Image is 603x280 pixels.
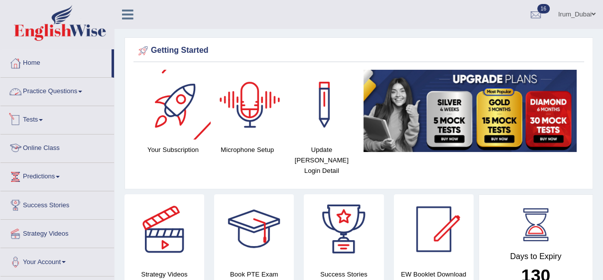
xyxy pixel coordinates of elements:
[215,144,279,155] h4: Microphone Setup
[0,106,114,131] a: Tests
[0,49,112,74] a: Home
[537,4,550,13] span: 16
[304,269,383,280] h4: Success Stories
[124,269,204,280] h4: Strategy Videos
[363,70,577,152] img: small5.jpg
[141,144,205,155] h4: Your Subscription
[0,135,114,159] a: Online Class
[0,163,114,188] a: Predictions
[0,220,114,245] a: Strategy Videos
[136,43,582,58] div: Getting Started
[394,269,474,280] h4: EW Booklet Download
[0,248,114,273] a: Your Account
[214,269,294,280] h4: Book PTE Exam
[490,252,582,261] h4: Days to Expiry
[0,191,114,216] a: Success Stories
[0,78,114,103] a: Practice Questions
[289,144,354,176] h4: Update [PERSON_NAME] Login Detail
